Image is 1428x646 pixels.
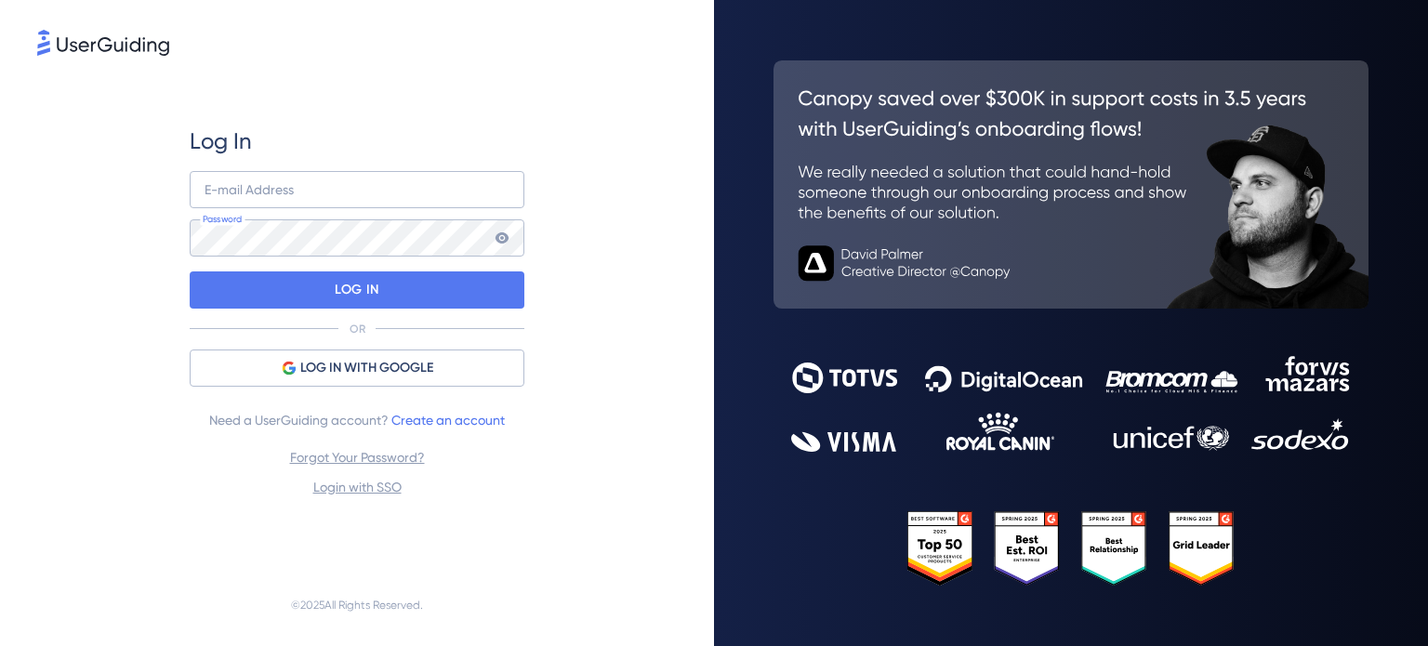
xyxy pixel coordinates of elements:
[335,275,378,305] p: LOG IN
[773,60,1368,310] img: 26c0aa7c25a843aed4baddd2b5e0fa68.svg
[209,409,505,431] span: Need a UserGuiding account?
[291,594,423,616] span: © 2025 All Rights Reserved.
[300,357,433,379] span: LOG IN WITH GOOGLE
[37,30,169,56] img: 8faab4ba6bc7696a72372aa768b0286c.svg
[190,126,252,156] span: Log In
[391,413,505,428] a: Create an account
[791,356,1351,451] img: 9302ce2ac39453076f5bc0f2f2ca889b.svg
[907,511,1235,586] img: 25303e33045975176eb484905ab012ff.svg
[190,171,524,208] input: example@company.com
[350,322,365,336] p: OR
[313,480,402,494] a: Login with SSO
[290,450,425,465] a: Forgot Your Password?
